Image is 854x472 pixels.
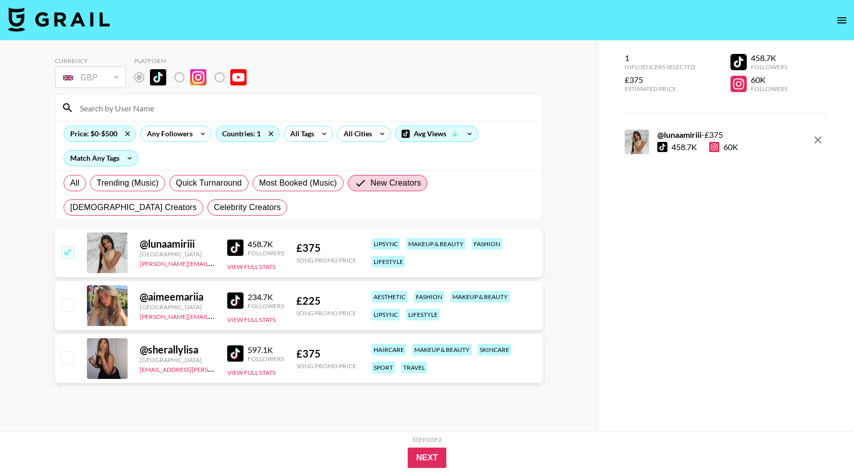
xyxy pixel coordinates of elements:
[227,240,243,256] img: TikTok
[372,362,395,373] div: sport
[140,238,215,250] div: @ lunaamiriii
[803,421,842,460] iframe: Drift Widget Chat Controller
[70,177,79,189] span: All
[230,69,247,85] img: YouTube
[97,177,159,189] span: Trending (Music)
[709,142,738,152] div: 60K
[134,67,255,88] div: Remove selected talent to change platforms
[284,126,316,141] div: All Tags
[751,53,787,63] div: 458.7K
[406,309,440,320] div: lifestyle
[751,85,787,93] div: Followers
[408,448,447,468] button: Next
[74,100,536,116] input: Search by User Name
[296,309,356,317] div: Song Promo Price
[140,250,215,258] div: [GEOGRAPHIC_DATA]
[227,369,276,376] button: View Full Stats
[406,238,466,250] div: makeup & beauty
[248,249,284,257] div: Followers
[372,256,405,268] div: lifestyle
[140,343,215,356] div: @ sherallylisa
[140,290,215,303] div: @ aimeemariia
[141,126,195,141] div: Any Followers
[338,126,374,141] div: All Cities
[412,344,472,356] div: makeup & beauty
[216,126,279,141] div: Countries: 1
[751,63,787,71] div: Followers
[296,362,356,370] div: Song Promo Price
[259,177,337,189] span: Most Booked (Music)
[176,177,242,189] span: Quick Turnaround
[140,258,290,268] a: [PERSON_NAME][EMAIL_ADDRESS][DOMAIN_NAME]
[751,75,787,85] div: 60K
[70,201,197,214] span: [DEMOGRAPHIC_DATA] Creators
[672,142,697,152] div: 458.7K
[472,238,502,250] div: fashion
[140,311,290,320] a: [PERSON_NAME][EMAIL_ADDRESS][DOMAIN_NAME]
[372,309,400,320] div: lipsync
[808,130,828,150] button: remove
[134,57,255,65] div: Platform
[657,130,701,139] strong: @ lunaamiriii
[450,291,510,303] div: makeup & beauty
[296,242,356,254] div: £ 375
[296,256,356,264] div: Song Promo Price
[227,292,243,309] img: TikTok
[214,201,281,214] span: Celebrity Creators
[401,362,427,373] div: travel
[248,355,284,363] div: Followers
[625,53,695,63] div: 1
[190,69,206,85] img: Instagram
[412,436,442,444] div: Step 1 of 2
[8,7,110,32] img: Grail Talent
[248,239,284,249] div: 458.7K
[371,177,421,189] span: New Creators
[372,238,400,250] div: lipsync
[625,75,695,85] div: £375
[296,347,356,360] div: £ 375
[395,126,478,141] div: Avg Views
[657,130,738,140] div: - £ 375
[625,85,695,93] div: Estimated Price
[248,302,284,310] div: Followers
[832,10,852,31] button: open drawer
[55,65,126,90] div: Remove selected talent to change your currency
[625,63,695,71] div: Influencers Selected
[372,291,408,303] div: aesthetic
[227,345,243,362] img: TikTok
[227,316,276,323] button: View Full Stats
[248,345,284,355] div: 597.1K
[140,303,215,311] div: [GEOGRAPHIC_DATA]
[140,356,215,364] div: [GEOGRAPHIC_DATA]
[140,364,290,373] a: [EMAIL_ADDRESS][PERSON_NAME][DOMAIN_NAME]
[57,69,124,86] div: GBP
[64,126,136,141] div: Price: $0-$500
[414,291,444,303] div: fashion
[150,69,166,85] img: TikTok
[296,294,356,307] div: £ 225
[248,292,284,302] div: 234.7K
[227,263,276,271] button: View Full Stats
[55,57,126,65] div: Currency
[478,344,511,356] div: skincare
[64,151,138,166] div: Match Any Tags
[372,344,406,356] div: haircare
